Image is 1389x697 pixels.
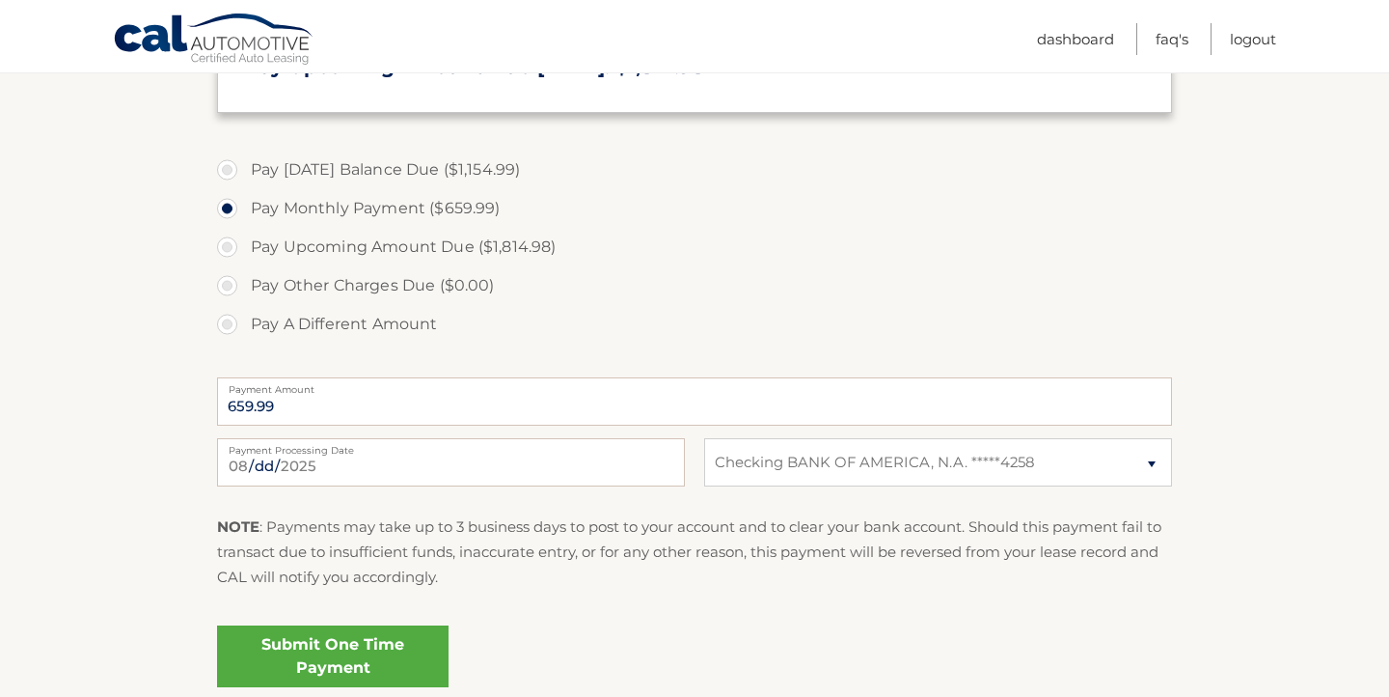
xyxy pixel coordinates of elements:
[217,266,1172,305] label: Pay Other Charges Due ($0.00)
[217,438,685,487] input: Payment Date
[217,228,1172,266] label: Pay Upcoming Amount Due ($1,814.98)
[217,517,259,536] strong: NOTE
[1230,23,1276,55] a: Logout
[1037,23,1114,55] a: Dashboard
[217,377,1172,393] label: Payment Amount
[217,515,1172,591] p: : Payments may take up to 3 business days to post to your account and to clear your bank account....
[217,189,1172,228] label: Pay Monthly Payment ($659.99)
[217,305,1172,344] label: Pay A Different Amount
[217,438,685,454] label: Payment Processing Date
[217,151,1172,189] label: Pay [DATE] Balance Due ($1,154.99)
[113,13,315,69] a: Cal Automotive
[217,377,1172,426] input: Payment Amount
[217,626,449,687] a: Submit One Time Payment
[1156,23,1188,55] a: FAQ's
